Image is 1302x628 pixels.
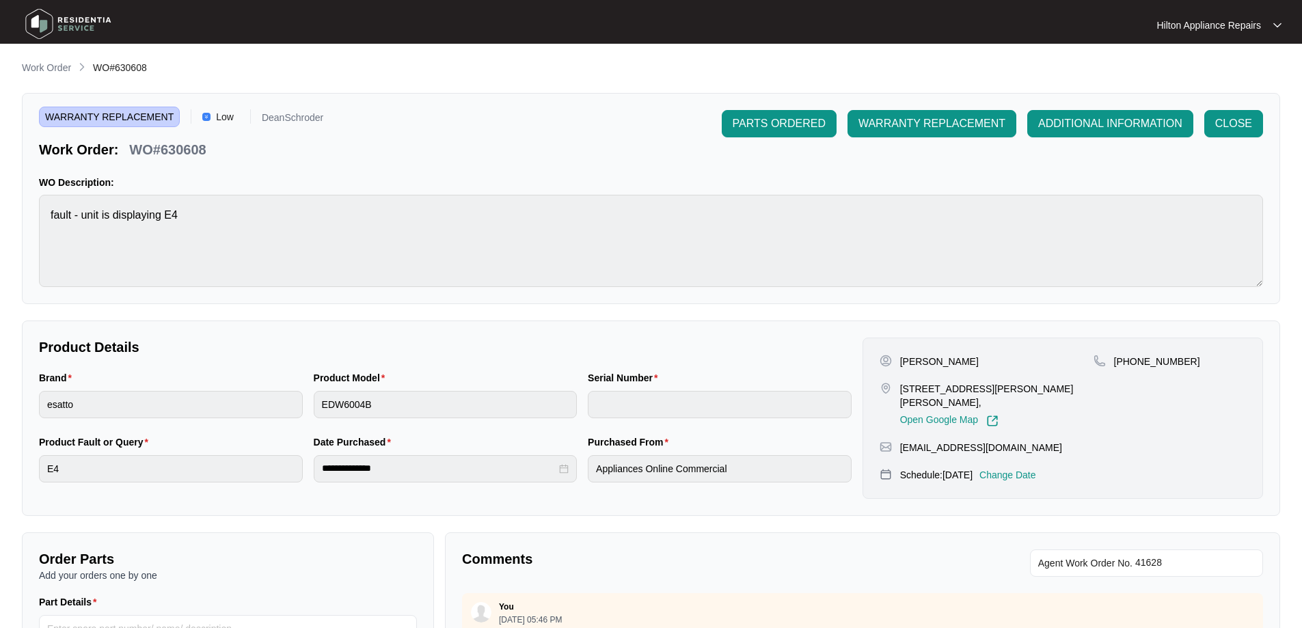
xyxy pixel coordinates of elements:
[979,468,1036,482] p: Change Date
[471,602,491,623] img: user.svg
[880,441,892,453] img: map-pin
[39,549,417,569] p: Order Parts
[880,468,892,480] img: map-pin
[39,176,1263,189] p: WO Description:
[900,468,973,482] p: Schedule: [DATE]
[322,461,557,476] input: Date Purchased
[900,441,1062,454] p: [EMAIL_ADDRESS][DOMAIN_NAME]
[858,115,1005,132] span: WARRANTY REPLACEMENT
[499,616,562,624] p: [DATE] 05:46 PM
[900,415,999,427] a: Open Google Map
[21,3,116,44] img: residentia service logo
[1135,555,1255,571] input: Add Agent Work Order No.
[462,549,853,569] p: Comments
[880,355,892,367] img: user-pin
[1027,110,1193,137] button: ADDITIONAL INFORMATION
[847,110,1016,137] button: WARRANTY REPLACEMENT
[93,62,147,73] span: WO#630608
[1094,355,1106,367] img: map-pin
[1114,355,1200,368] p: [PHONE_NUMBER]
[588,435,674,449] label: Purchased From
[314,371,391,385] label: Product Model
[588,391,852,418] input: Serial Number
[262,113,323,127] p: DeanSchroder
[900,382,1094,409] p: [STREET_ADDRESS][PERSON_NAME][PERSON_NAME],
[588,371,663,385] label: Serial Number
[722,110,837,137] button: PARTS ORDERED
[39,140,118,159] p: Work Order:
[880,382,892,394] img: map-pin
[314,391,578,418] input: Product Model
[39,107,180,127] span: WARRANTY REPLACEMENT
[39,595,103,609] label: Part Details
[900,355,979,368] p: [PERSON_NAME]
[39,455,303,482] input: Product Fault or Query
[39,435,154,449] label: Product Fault or Query
[1215,115,1252,132] span: CLOSE
[1038,115,1182,132] span: ADDITIONAL INFORMATION
[39,195,1263,287] textarea: fault - unit is displaying E4
[77,62,87,72] img: chevron-right
[499,601,514,612] p: You
[22,61,71,74] p: Work Order
[39,391,303,418] input: Brand
[314,435,396,449] label: Date Purchased
[19,61,74,76] a: Work Order
[733,115,826,132] span: PARTS ORDERED
[1038,555,1133,571] span: Agent Work Order No.
[1156,18,1261,32] p: Hilton Appliance Repairs
[211,107,239,127] span: Low
[202,113,211,121] img: Vercel Logo
[1204,110,1263,137] button: CLOSE
[39,338,852,357] p: Product Details
[39,569,417,582] p: Add your orders one by one
[39,371,77,385] label: Brand
[986,415,999,427] img: Link-External
[1273,22,1281,29] img: dropdown arrow
[588,455,852,482] input: Purchased From
[129,140,206,159] p: WO#630608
